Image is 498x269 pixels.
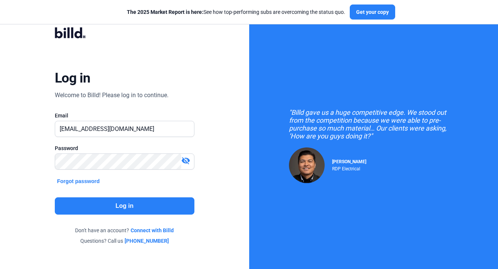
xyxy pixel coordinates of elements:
[181,156,190,165] mat-icon: visibility_off
[127,8,345,16] div: See how top-performing subs are overcoming the status quo.
[55,144,194,152] div: Password
[55,197,194,215] button: Log in
[55,91,169,100] div: Welcome to Billd! Please log in to continue.
[289,108,458,140] div: "Billd gave us a huge competitive edge. We stood out from the competition because we were able to...
[55,237,194,245] div: Questions? Call us
[127,9,203,15] span: The 2025 Market Report is here:
[350,5,395,20] button: Get your copy
[55,177,102,185] button: Forgot password
[55,227,194,234] div: Don't have an account?
[55,112,194,119] div: Email
[289,147,325,183] img: Raul Pacheco
[125,237,169,245] a: [PHONE_NUMBER]
[55,70,90,86] div: Log in
[131,227,174,234] a: Connect with Billd
[332,159,366,164] span: [PERSON_NAME]
[332,164,366,171] div: RDP Electrical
